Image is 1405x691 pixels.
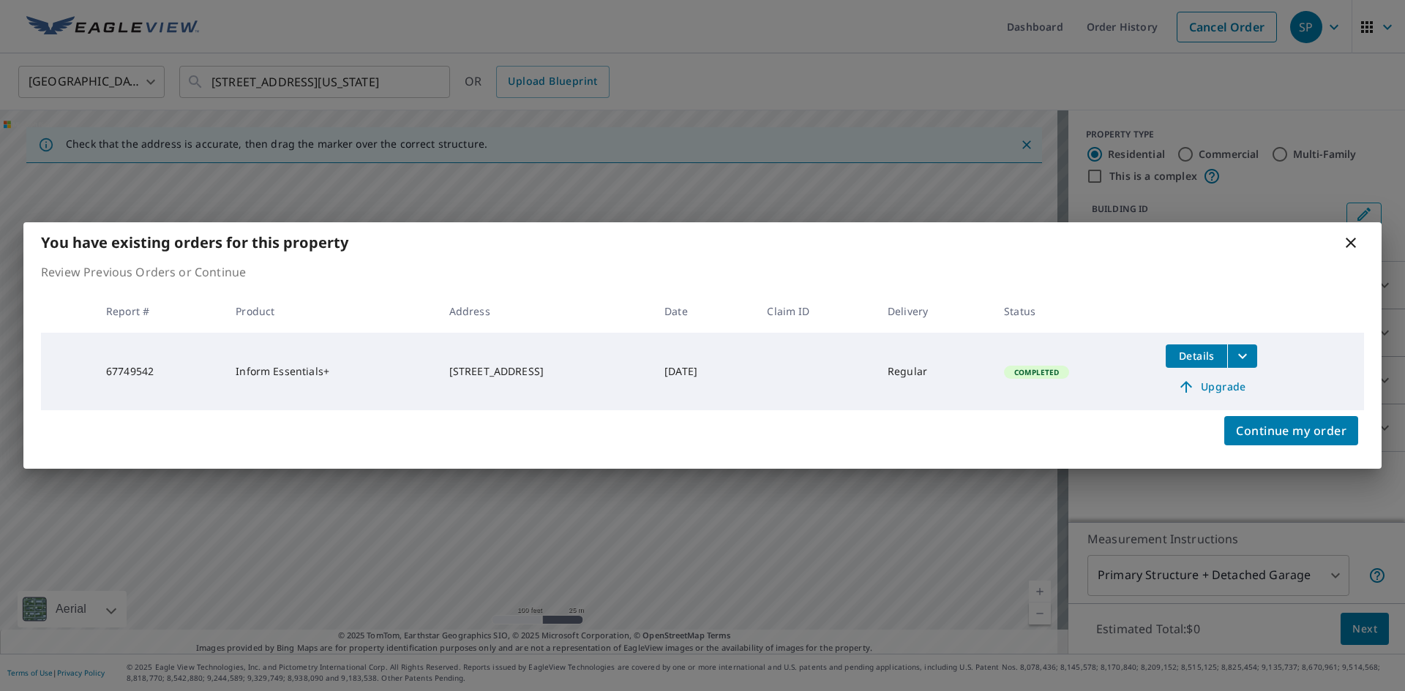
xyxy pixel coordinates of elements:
b: You have existing orders for this property [41,233,348,252]
button: Continue my order [1224,416,1358,445]
th: Product [224,290,437,333]
td: [DATE] [653,333,755,410]
div: [STREET_ADDRESS] [449,364,641,379]
span: Details [1174,349,1218,363]
button: filesDropdownBtn-67749542 [1227,344,1257,368]
td: Inform Essentials+ [224,333,437,410]
td: Regular [876,333,992,410]
button: detailsBtn-67749542 [1166,344,1227,368]
th: Date [653,290,755,333]
p: Review Previous Orders or Continue [41,263,1364,281]
td: 67749542 [94,333,224,410]
th: Claim ID [755,290,876,333]
th: Delivery [876,290,992,333]
span: Completed [1005,367,1068,377]
th: Address [438,290,653,333]
th: Status [992,290,1154,333]
span: Upgrade [1174,378,1248,396]
a: Upgrade [1166,375,1257,399]
th: Report # [94,290,224,333]
span: Continue my order [1236,420,1346,441]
